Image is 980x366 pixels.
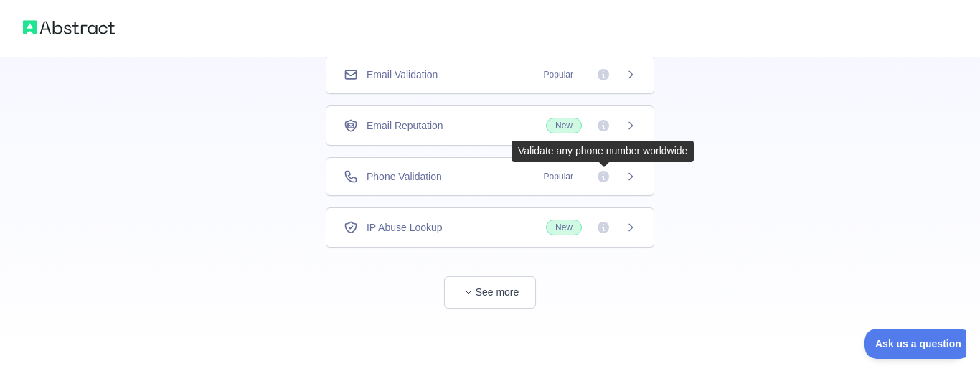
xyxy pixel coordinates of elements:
[518,144,687,159] div: Validate any phone number worldwide
[367,169,442,184] span: Phone Validation
[444,276,536,309] button: See more
[535,169,582,184] span: Popular
[367,67,438,82] span: Email Validation
[23,17,115,37] img: Abstract logo
[546,118,582,133] span: New
[367,118,443,133] span: Email Reputation
[864,329,966,359] iframe: Toggle Customer Support
[546,220,582,235] span: New
[535,67,582,82] span: Popular
[367,220,443,235] span: IP Abuse Lookup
